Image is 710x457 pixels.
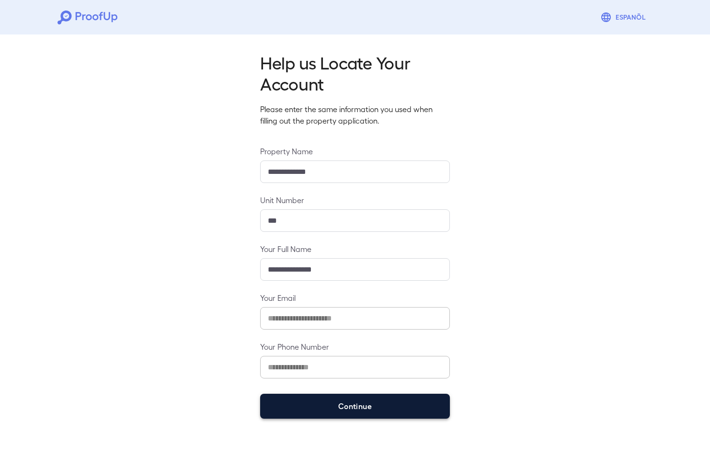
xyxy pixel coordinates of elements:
p: Please enter the same information you used when filling out the property application. [260,103,450,126]
h2: Help us Locate Your Account [260,52,450,94]
button: Espanõl [596,8,653,27]
button: Continue [260,394,450,419]
label: Your Phone Number [260,341,450,352]
label: Unit Number [260,194,450,206]
label: Your Full Name [260,243,450,254]
label: Your Email [260,292,450,303]
label: Property Name [260,146,450,157]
